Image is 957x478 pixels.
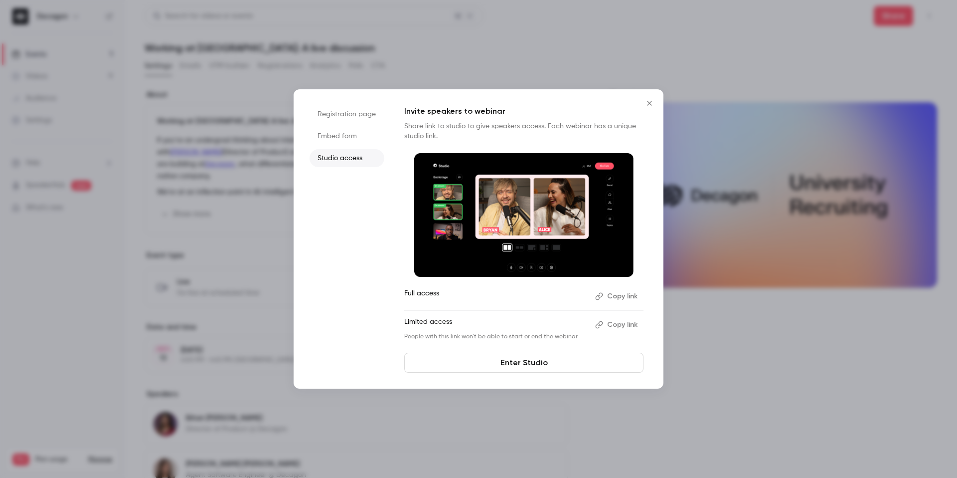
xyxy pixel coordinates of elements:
[404,353,643,373] a: Enter Studio
[404,288,587,304] p: Full access
[404,317,587,333] p: Limited access
[310,127,384,145] li: Embed form
[591,288,643,304] button: Copy link
[591,317,643,333] button: Copy link
[404,333,587,341] p: People with this link won't be able to start or end the webinar
[310,105,384,123] li: Registration page
[414,153,634,277] img: Invite speakers to webinar
[404,121,643,141] p: Share link to studio to give speakers access. Each webinar has a unique studio link.
[639,93,659,113] button: Close
[310,149,384,167] li: Studio access
[404,105,643,117] p: Invite speakers to webinar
